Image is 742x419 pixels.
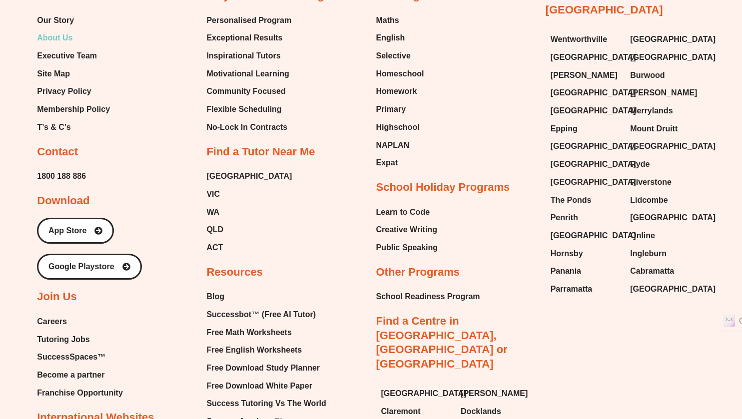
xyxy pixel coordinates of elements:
h2: Join Us [37,290,76,304]
span: [PERSON_NAME] [630,85,697,100]
span: Cabramatta [630,264,674,279]
span: Free Download White Paper [206,379,312,394]
span: Creative Writing [376,222,437,237]
span: Community Focused [206,84,285,99]
a: Maths [376,13,424,28]
a: Personalised Program [206,13,291,28]
a: [GEOGRAPHIC_DATA] [551,85,621,100]
a: Executive Team [37,48,110,63]
a: Homeschool [376,66,424,81]
span: Blog [206,289,224,304]
a: Parramatta [551,282,621,297]
span: No-Lock In Contracts [206,120,287,135]
span: Free Download Study Planner [206,361,320,376]
a: Google Playstore [37,254,142,280]
span: [GEOGRAPHIC_DATA] [630,139,716,154]
span: Expat [376,155,398,170]
a: NAPLAN [376,138,424,153]
iframe: Chat Widget [576,306,742,419]
a: Membership Policy [37,102,110,117]
span: Claremont [381,404,421,419]
h2: School Holiday Programs [376,180,510,195]
span: Privacy Policy [37,84,91,99]
a: Highschool [376,120,424,135]
span: Docklands [461,404,501,419]
a: Epping [551,121,621,136]
h2: Other Programs [376,265,460,280]
a: [GEOGRAPHIC_DATA] [551,175,621,190]
span: [GEOGRAPHIC_DATA] [551,157,636,172]
a: QLD [206,222,292,237]
span: Primary [376,102,406,117]
a: Creative Writing [376,222,438,237]
a: Community Focused [206,84,291,99]
a: No-Lock In Contracts [206,120,291,135]
a: Public Speaking [376,240,438,255]
a: Claremont [381,404,451,419]
a: 1800 188 886 [37,169,86,184]
span: [GEOGRAPHIC_DATA] [630,210,716,225]
a: [GEOGRAPHIC_DATA] [630,139,700,154]
span: Lidcombe [630,193,668,208]
a: VIC [206,187,292,202]
span: [GEOGRAPHIC_DATA] [630,32,716,47]
span: WA [206,205,219,220]
a: [GEOGRAPHIC_DATA] [206,169,292,184]
a: [GEOGRAPHIC_DATA] [630,32,700,47]
span: Flexible Scheduling [206,102,281,117]
span: Homework [376,84,417,99]
span: Merrylands [630,103,673,118]
span: [PERSON_NAME] [461,386,528,401]
span: Tutoring Jobs [37,332,89,347]
span: Motivational Learning [206,66,289,81]
span: Penrith [551,210,578,225]
span: Ryde [630,157,650,172]
a: [GEOGRAPHIC_DATA] [551,157,621,172]
span: Careers [37,314,67,329]
a: Inspirational Tutors [206,48,291,63]
a: Motivational Learning [206,66,291,81]
span: Google Playstore [48,263,114,271]
a: Penrith [551,210,621,225]
h2: Download [37,194,89,208]
span: Wentworthville [551,32,608,47]
a: Find a Centre in [GEOGRAPHIC_DATA], [GEOGRAPHIC_DATA] or [GEOGRAPHIC_DATA] [376,315,508,370]
a: [GEOGRAPHIC_DATA] [630,210,700,225]
a: [GEOGRAPHIC_DATA] [551,103,621,118]
a: Riverstone [630,175,700,190]
a: Free Download White Paper [206,379,326,394]
a: Free Download Study Planner [206,361,326,376]
a: SuccessSpaces™ [37,350,123,365]
a: Ingleburn [630,246,700,261]
a: Franchise Opportunity [37,386,123,401]
span: App Store [48,227,86,235]
span: Burwood [630,68,665,83]
span: School Readiness Program [376,289,480,304]
a: [GEOGRAPHIC_DATA] [551,228,621,243]
span: [GEOGRAPHIC_DATA] [551,103,636,118]
a: Online [630,228,700,243]
a: [GEOGRAPHIC_DATA] [551,139,621,154]
a: Panania [551,264,621,279]
a: Learn to Code [376,205,438,220]
a: [GEOGRAPHIC_DATA] [551,50,621,65]
a: About Us [37,30,110,45]
a: App Store [37,218,114,244]
h2: Find a Tutor Near Me [206,145,315,159]
span: Panania [551,264,581,279]
span: QLD [206,222,223,237]
span: SuccessSpaces™ [37,350,105,365]
a: [GEOGRAPHIC_DATA] [630,50,700,65]
a: Free English Worksheets [206,343,326,358]
span: Site Map [37,66,70,81]
span: [GEOGRAPHIC_DATA] [551,50,636,65]
span: Learn to Code [376,205,430,220]
span: Maths [376,13,399,28]
a: Cabramatta [630,264,700,279]
a: Lidcombe [630,193,700,208]
a: Primary [376,102,424,117]
span: [GEOGRAPHIC_DATA] [381,386,467,401]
